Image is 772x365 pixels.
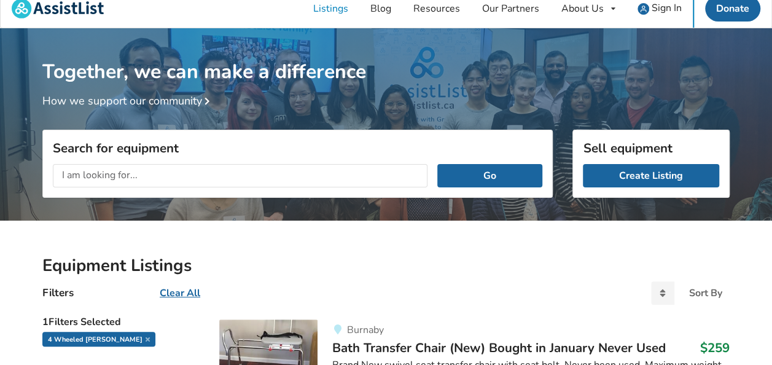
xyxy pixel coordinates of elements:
span: Bath Transfer Chair (New) Bought in January Never Used [332,339,666,356]
span: Sign In [652,1,682,15]
div: 4 wheeled [PERSON_NAME] [42,332,155,347]
a: How we support our community [42,93,214,108]
h3: Search for equipment [53,140,542,156]
h4: Filters [42,286,74,300]
span: Burnaby [346,323,383,337]
div: Sort By [689,288,722,298]
h1: Together, we can make a difference [42,28,730,84]
h2: Equipment Listings [42,255,730,277]
img: user icon [637,3,649,15]
u: Clear All [160,286,200,300]
h3: $259 [700,340,730,356]
h5: 1 Filters Selected [42,310,200,332]
input: I am looking for... [53,164,427,187]
button: Go [437,164,542,187]
h3: Sell equipment [583,140,719,156]
a: Create Listing [583,164,719,187]
div: About Us [561,4,604,14]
